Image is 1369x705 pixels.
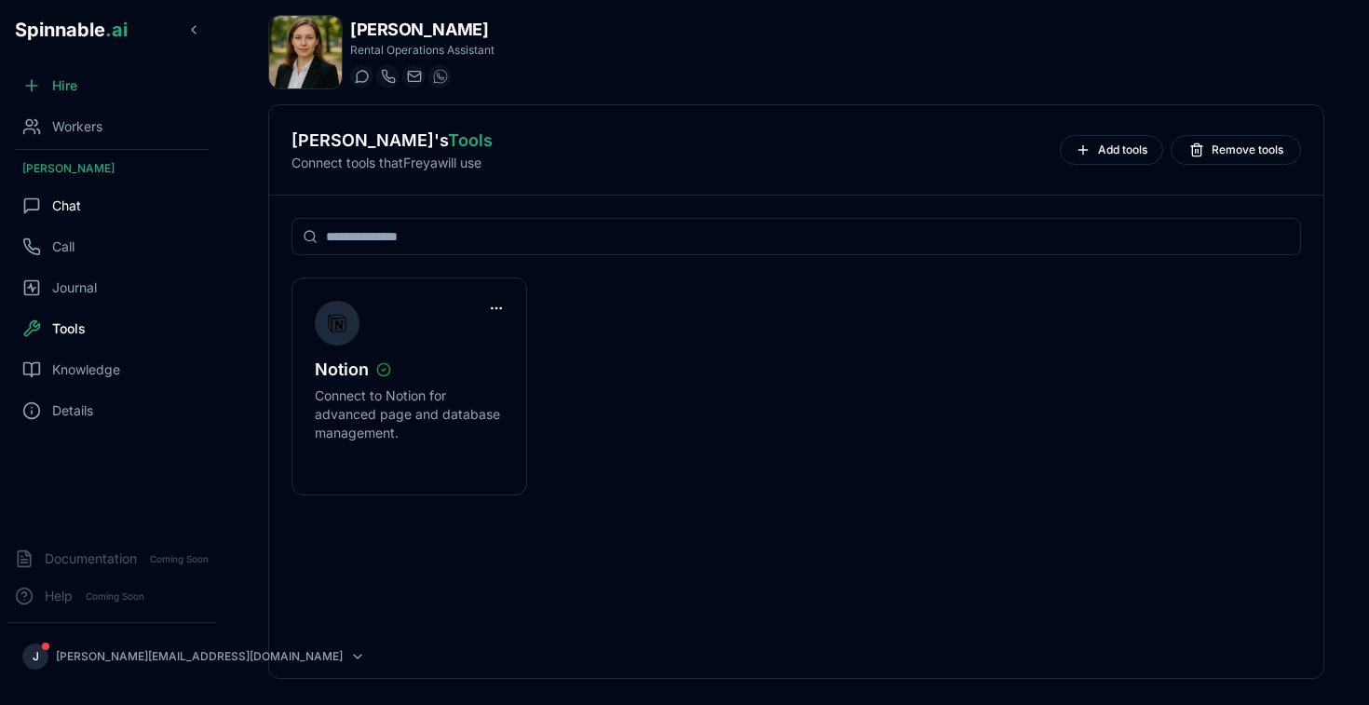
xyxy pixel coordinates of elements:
button: Add tools [1060,135,1163,165]
button: Start a call with Freya Costa [376,65,399,88]
button: Remove tools [1171,135,1301,165]
p: Connect tools that Freya will use [291,154,1045,172]
span: Call [52,237,75,256]
span: Workers [52,117,102,136]
p: Connect to Notion for advanced page and database management. [315,386,504,442]
span: Notion [315,357,369,383]
button: WhatsApp [428,65,451,88]
p: [PERSON_NAME][EMAIL_ADDRESS][DOMAIN_NAME] [56,649,343,664]
button: Start a chat with Freya Costa [350,65,373,88]
span: J [33,649,39,664]
h1: [PERSON_NAME] [350,17,495,43]
span: Tools [448,130,493,150]
img: Freya Costa [269,16,342,88]
span: Knowledge [52,360,120,379]
span: Help [45,587,73,605]
span: Spinnable [15,19,128,41]
span: Tools [52,319,86,338]
p: Rental Operations Assistant [350,43,495,58]
span: Remove tools [1212,142,1283,157]
img: WhatsApp [433,69,448,84]
span: Chat [52,197,81,215]
span: .ai [105,19,128,41]
span: Coming Soon [144,550,214,568]
span: Hire [52,76,77,95]
img: Notion icon [326,308,348,338]
div: [PERSON_NAME] [7,154,216,183]
span: Coming Soon [80,588,150,605]
span: Add tools [1098,142,1147,157]
span: Journal [52,278,97,297]
span: Details [52,401,93,420]
h2: [PERSON_NAME] 's [291,128,1045,154]
button: J[PERSON_NAME][EMAIL_ADDRESS][DOMAIN_NAME] [15,638,209,675]
span: Documentation [45,549,137,568]
button: Send email to freya.costa@getspinnable.ai [402,65,425,88]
